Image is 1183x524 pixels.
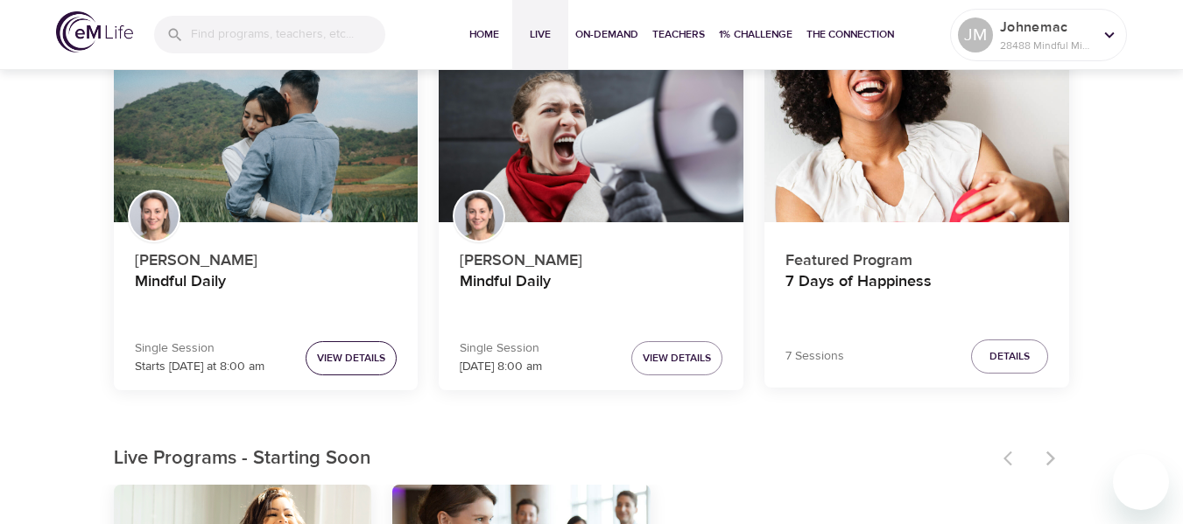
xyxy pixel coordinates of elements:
[1000,17,1093,38] p: Johnemac
[460,272,722,314] h4: Mindful Daily
[317,349,385,367] span: View Details
[135,241,398,272] p: [PERSON_NAME]
[958,17,993,52] div: JM
[306,341,397,375] button: View Details
[460,339,542,358] p: Single Session
[463,25,505,44] span: Home
[135,272,398,314] h4: Mindful Daily
[191,16,385,53] input: Find programs, teachers, etc...
[56,11,133,52] img: logo
[631,341,722,375] button: View Details
[643,349,711,367] span: View Details
[652,25,705,44] span: Teachers
[785,347,844,366] p: 7 Sessions
[575,25,638,44] span: On-Demand
[1113,454,1169,510] iframe: Button to launch messaging window
[1000,38,1093,53] p: 28488 Mindful Minutes
[719,25,792,44] span: 1% Challenge
[114,52,419,223] button: Mindful Daily
[519,25,561,44] span: Live
[989,347,1030,366] span: Details
[135,339,264,358] p: Single Session
[785,241,1048,272] p: Featured Program
[135,358,264,376] p: Starts [DATE] at 8:00 am
[764,52,1069,223] button: 7 Days of Happiness
[971,339,1048,374] button: Details
[460,241,722,272] p: [PERSON_NAME]
[785,272,1048,314] h4: 7 Days of Happiness
[806,25,894,44] span: The Connection
[114,444,993,473] p: Live Programs - Starting Soon
[460,358,542,376] p: [DATE] 8:00 am
[439,52,743,223] button: Mindful Daily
